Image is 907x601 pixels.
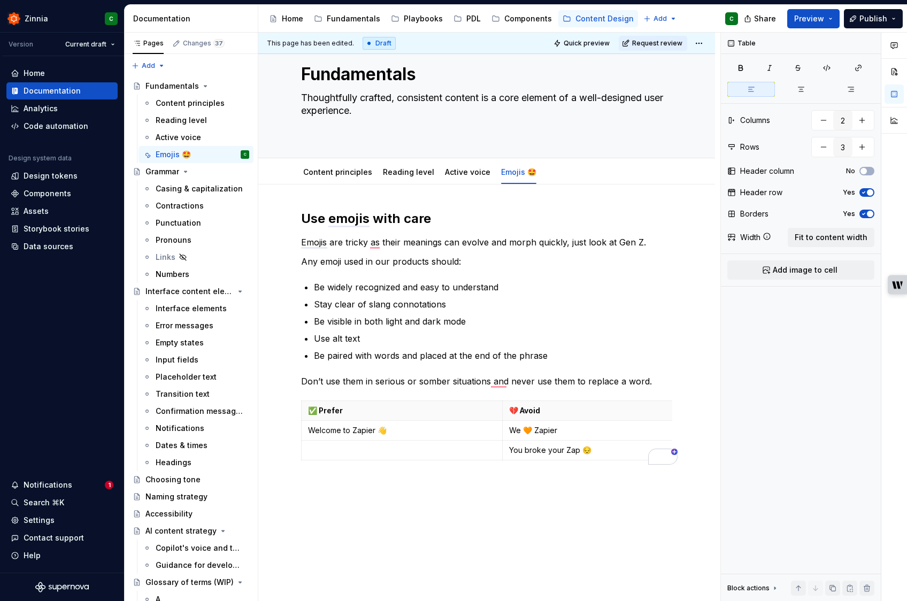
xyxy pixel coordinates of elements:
[139,249,253,266] a: Links
[24,241,73,252] div: Data sources
[24,224,89,234] div: Storybook stories
[7,12,20,25] img: 45b30344-6175-44f5-928b-e1fa7fb9357c.png
[727,584,770,592] div: Block actions
[139,386,253,403] a: Transition text
[379,160,439,183] div: Reading level
[139,129,253,146] a: Active voice
[128,163,253,180] a: Grammar
[497,160,541,183] div: Emojis 🤩
[128,505,253,522] a: Accessibility
[128,58,168,73] button: Add
[640,11,680,26] button: Add
[60,37,120,52] button: Current draft
[139,95,253,112] a: Content principles
[265,8,638,29] div: Page tree
[619,36,687,51] button: Request review
[139,454,253,471] a: Headings
[387,10,447,27] a: Playbooks
[795,232,867,243] span: Fit to content width
[105,481,113,489] span: 1
[145,286,234,297] div: Interface content elements
[156,389,210,399] div: Transition text
[24,480,72,490] div: Notifications
[6,203,118,220] a: Assets
[145,474,201,485] div: Choosing tone
[466,13,481,24] div: PDL
[156,423,204,434] div: Notifications
[299,89,670,132] textarea: Thoughtfully crafted, consistent content is a core element of a well-designed user experience.
[139,146,253,163] a: Emojis 🤩C
[156,201,204,211] div: Contractions
[139,403,253,420] a: Confirmation messages
[787,9,840,28] button: Preview
[145,166,179,177] div: Grammar
[383,167,434,176] a: Reading level
[156,457,191,468] div: Headings
[139,112,253,129] a: Reading level
[128,522,253,540] a: AI content strategy
[183,39,225,48] div: Changes
[24,86,81,96] div: Documentation
[156,218,201,228] div: Punctuation
[24,497,64,508] div: Search ⌘K
[282,13,303,24] div: Home
[24,550,41,561] div: Help
[6,476,118,494] button: Notifications1
[6,547,118,564] button: Help
[846,167,855,175] label: No
[139,317,253,334] a: Error messages
[142,61,155,70] span: Add
[740,142,759,152] div: Rows
[156,372,217,382] div: Placeholder text
[156,543,244,553] div: Copilot's voice and tone
[128,471,253,488] a: Choosing tone
[139,334,253,351] a: Empty states
[24,68,45,79] div: Home
[363,37,396,50] div: Draft
[145,81,199,91] div: Fundamentals
[6,512,118,529] a: Settings
[24,188,71,199] div: Components
[844,9,903,28] button: Publish
[509,405,697,416] p: 💔 Avoid
[6,529,118,546] button: Contact support
[2,7,122,30] button: ZinniaC
[740,115,770,126] div: Columns
[550,36,614,51] button: Quick preview
[24,515,55,526] div: Settings
[267,39,354,48] span: This page has been edited.
[156,440,207,451] div: Dates & times
[133,39,164,48] div: Pages
[139,197,253,214] a: Contractions
[445,167,490,176] a: Active voice
[564,39,610,48] span: Quick preview
[404,13,443,24] div: Playbooks
[575,13,634,24] div: Content Design
[509,445,697,456] p: You broke your Zap 😔
[139,300,253,317] a: Interface elements
[773,265,837,275] span: Add image to cell
[727,581,779,596] div: Block actions
[794,13,824,24] span: Preview
[310,10,385,27] a: Fundamentals
[501,167,536,176] a: Emojis 🤩
[24,206,49,217] div: Assets
[301,236,672,249] p: Emojis are tricky as their meanings can evolve and morph quickly, just look at Gen Z.
[156,355,198,365] div: Input fields
[301,210,672,465] div: To enrich screen reader interactions, please activate Accessibility in Grammarly extension settings
[740,187,782,198] div: Header row
[654,14,667,23] span: Add
[301,210,672,227] h2: Use emojis with care
[156,406,244,417] div: Confirmation messages
[139,266,253,283] a: Numbers
[441,160,495,183] div: Active voice
[301,375,672,388] p: Don’t use them in serious or somber situations and never use them to replace a word.
[314,298,672,311] p: Stay clear of slang connotations
[558,10,638,27] a: Content Design
[145,491,207,502] div: Naming strategy
[244,149,247,160] div: C
[25,13,48,24] div: Zinnia
[6,238,118,255] a: Data sources
[156,115,207,126] div: Reading level
[859,13,887,24] span: Publish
